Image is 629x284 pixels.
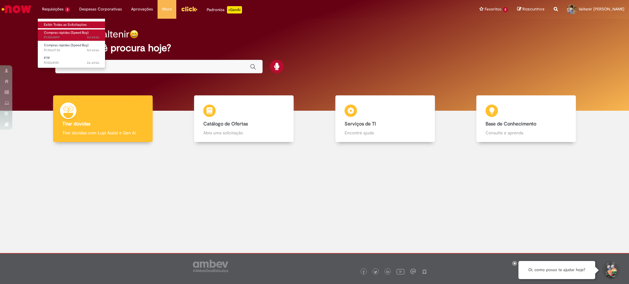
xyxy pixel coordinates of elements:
a: Catálogo de Ofertas Abra uma solicitação [174,95,315,142]
img: ServiceNow [1,3,32,15]
time: 08/08/2023 09:20:35 [87,60,99,65]
span: 5d atrás [87,35,99,40]
a: Aberto R13564019 : Compras rápidas (Speed Buy) [38,29,105,41]
span: Rascunhos [522,6,545,12]
b: Base de Conhecimento [486,121,536,127]
span: More [162,6,172,12]
p: Tirar dúvidas com Lupi Assist e Gen Ai [62,130,143,136]
span: R10268181 [44,60,99,65]
span: Favoritos [485,6,502,12]
b: Tirar dúvidas [62,121,90,127]
time: 24/09/2025 16:25:37 [87,35,99,40]
p: Abra uma solicitação [203,130,284,136]
span: 2a atrás [87,60,99,65]
p: Encontre ajuda [345,130,426,136]
a: Rascunhos [517,6,545,12]
p: Consulte e aprenda [486,130,567,136]
div: Oi, como posso te ajudar hoje? [518,261,595,279]
b: Serviços de TI [345,121,376,127]
span: 5d atrás [87,48,99,52]
span: 2 [503,7,508,12]
h2: O que você procura hoje? [55,43,574,53]
img: logo_footer_facebook.png [362,271,365,274]
span: Compras rápidas (Speed Buy) [44,43,88,48]
span: R13563736 [44,48,99,53]
button: Iniciar Conversa de Suporte [601,261,620,279]
a: Serviços de TI Encontre ajuda [314,95,456,142]
span: Valtenir [PERSON_NAME] [579,6,624,12]
p: +GenAi [227,6,242,13]
img: logo_footer_ambev_rotulo_gray.png [193,260,228,272]
img: logo_footer_naosei.png [422,269,427,274]
img: click_logo_yellow_360x200.png [181,4,197,13]
a: Aberto R10268181 : PTP [38,55,105,66]
img: logo_footer_linkedin.png [386,270,389,274]
span: 3 [65,7,70,12]
a: Exibir Todas as Solicitações [38,21,105,28]
img: happy-face.png [130,30,139,39]
span: Aprovações [131,6,153,12]
span: Compras rápidas (Speed Buy) [44,30,88,35]
a: Base de Conhecimento Consulte e aprenda [456,95,597,142]
span: R13564019 [44,35,99,40]
img: logo_footer_workplace.png [410,269,416,274]
ul: Requisições [37,18,105,68]
a: Tirar dúvidas Tirar dúvidas com Lupi Assist e Gen Ai [32,95,174,142]
div: Padroniza [207,6,242,13]
span: Requisições [42,6,64,12]
b: Catálogo de Ofertas [203,121,248,127]
a: Aberto R13563736 : Compras rápidas (Speed Buy) [38,42,105,53]
span: Despesas Corporativas [79,6,122,12]
span: PTP [44,56,50,60]
time: 24/09/2025 15:44:43 [87,48,99,52]
img: logo_footer_youtube.png [397,267,404,275]
img: logo_footer_twitter.png [374,271,377,274]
